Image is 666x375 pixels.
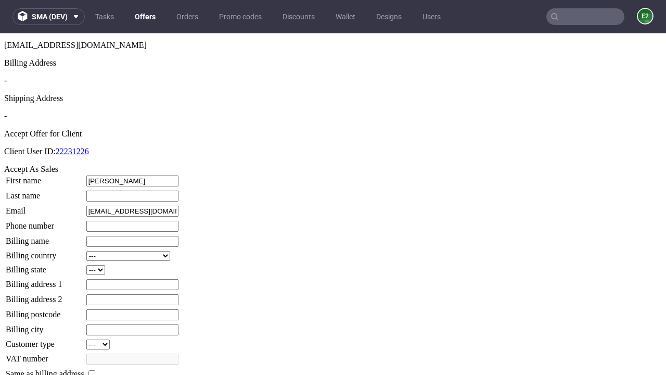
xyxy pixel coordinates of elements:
div: Accept Offer for Client [4,96,662,105]
span: sma (dev) [32,13,68,20]
a: Offers [129,8,162,25]
td: Same as billing address [5,335,85,346]
td: Billing address 2 [5,260,85,272]
span: [EMAIL_ADDRESS][DOMAIN_NAME] [4,7,147,16]
td: Customer type [5,306,85,317]
a: Tasks [89,8,120,25]
a: Wallet [329,8,362,25]
td: First name [5,142,85,154]
div: Accept As Sales [4,131,662,141]
figcaption: e2 [638,9,652,23]
td: Billing city [5,291,85,303]
td: Billing country [5,217,85,228]
a: 22231226 [56,114,89,122]
div: Billing Address [4,25,662,34]
td: Billing name [5,202,85,214]
td: Billing postcode [5,276,85,287]
td: Email [5,172,85,184]
td: Phone number [5,187,85,199]
a: Designs [370,8,408,25]
span: - [4,43,7,52]
td: Billing address 1 [5,245,85,257]
td: Last name [5,157,85,169]
p: Client User ID: [4,114,662,123]
td: VAT number [5,320,85,332]
a: Orders [170,8,204,25]
a: Discounts [276,8,321,25]
td: Billing state [5,231,85,242]
div: Shipping Address [4,60,662,70]
a: Promo codes [213,8,268,25]
a: Users [416,8,447,25]
span: - [4,78,7,87]
button: sma (dev) [12,8,85,25]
